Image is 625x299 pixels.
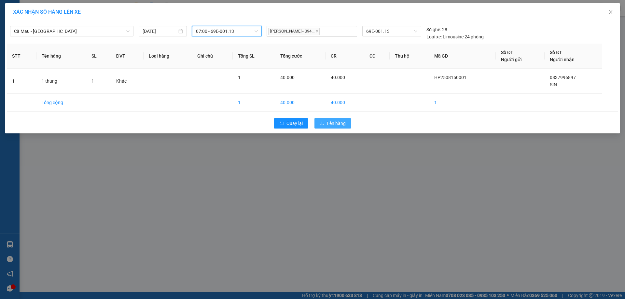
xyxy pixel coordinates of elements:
span: 0837996897 [550,75,576,80]
span: XÁC NHẬN SỐ HÀNG LÊN XE [13,9,81,15]
span: HP2508150001 [434,75,466,80]
button: rollbackQuay lại [274,118,308,129]
th: ĐVT [111,44,144,69]
button: uploadLên hàng [314,118,351,129]
span: Người nhận [550,57,575,62]
th: Tên hàng [36,44,86,69]
td: 40.000 [326,94,364,112]
th: STT [7,44,36,69]
span: close [608,9,613,15]
span: Lên hàng [327,120,346,127]
td: Khác [111,69,144,94]
span: Người gửi [501,57,522,62]
span: 1 [91,78,94,84]
span: 1 [238,75,241,80]
th: Tổng cước [275,44,326,69]
span: rollback [279,121,284,126]
th: CR [326,44,364,69]
span: Số ghế: [426,26,441,33]
span: SIN [550,82,557,87]
span: close [315,30,319,33]
td: 40.000 [275,94,326,112]
span: 07:00 - 69E-001.13 [196,26,258,36]
th: Mã GD [429,44,496,69]
th: Thu hộ [390,44,429,69]
span: upload [320,121,324,126]
th: Loại hàng [144,44,192,69]
th: Ghi chú [192,44,233,69]
th: SL [86,44,111,69]
span: Cà Mau - Sài Gòn [14,26,130,36]
span: Số ĐT [550,50,562,55]
span: Số ĐT [501,50,513,55]
td: 1 thung [36,69,86,94]
span: 40.000 [280,75,295,80]
th: CC [364,44,390,69]
td: Tổng cộng [36,94,86,112]
td: 1 [7,69,36,94]
div: 28 [426,26,447,33]
span: 69E-001.13 [366,26,417,36]
span: Loại xe: [426,33,442,40]
input: 15/08/2025 [143,28,177,35]
span: 40.000 [331,75,345,80]
th: Tổng SL [233,44,275,69]
div: Limousine 24 phòng [426,33,484,40]
td: 1 [233,94,275,112]
span: [PERSON_NAME] - 094... [268,28,320,35]
button: Close [602,3,620,21]
span: Quay lại [286,120,303,127]
td: 1 [429,94,496,112]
